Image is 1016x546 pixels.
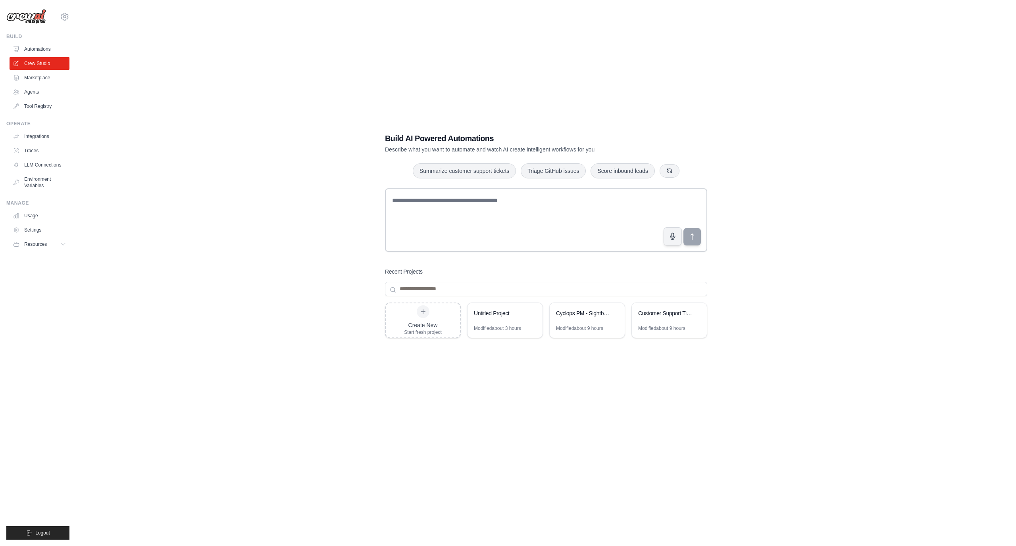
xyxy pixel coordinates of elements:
a: Settings [10,224,69,236]
button: Summarize customer support tickets [413,163,516,178]
img: Logo [6,9,46,24]
span: Resources [24,241,47,247]
div: Modified about 3 hours [474,325,521,331]
a: Integrations [10,130,69,143]
button: Resources [10,238,69,251]
div: Build [6,33,69,40]
a: Tool Registry [10,100,69,113]
button: Get new suggestions [660,164,679,178]
div: Modified about 9 hours [556,325,603,331]
button: Score inbound leads [591,163,655,178]
div: Modified about 9 hours [638,325,685,331]
button: Click to speak your automation idea [664,227,682,245]
button: Logout [6,526,69,540]
div: Operate [6,121,69,127]
div: Untitled Project [474,309,528,317]
div: Start fresh project [404,329,442,335]
div: Customer Support Ticket Automation [638,309,693,317]
a: Agents [10,86,69,98]
p: Describe what you want to automate and watch AI create intelligent workflows for you [385,146,652,153]
a: Usage [10,209,69,222]
a: Automations [10,43,69,56]
a: Crew Studio [10,57,69,70]
div: Cyclops PM - Sightbox Project Management Automation [556,309,610,317]
a: LLM Connections [10,159,69,171]
h1: Build AI Powered Automations [385,133,652,144]
a: Environment Variables [10,173,69,192]
span: Logout [35,530,50,536]
a: Traces [10,144,69,157]
div: Manage [6,200,69,206]
div: Create New [404,321,442,329]
button: Triage GitHub issues [521,163,586,178]
a: Marketplace [10,71,69,84]
h3: Recent Projects [385,268,423,276]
